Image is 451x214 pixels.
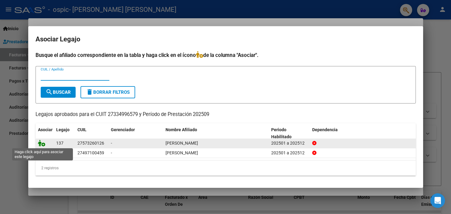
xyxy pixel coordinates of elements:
span: 137 [56,141,63,146]
div: Open Intercom Messenger [430,193,445,208]
span: - [111,141,112,146]
datatable-header-cell: Legajo [54,123,75,143]
h2: Asociar Legajo [36,33,416,45]
datatable-header-cell: Periodo Habilitado [269,123,310,143]
span: Buscar [46,89,71,95]
div: 27573260126 [77,140,104,147]
div: 202501 a 202512 [271,149,307,156]
datatable-header-cell: Nombre Afiliado [163,123,269,143]
button: Borrar Filtros [80,86,135,98]
span: Legajo [56,127,70,132]
span: GIANNI BIANCA CARLA [166,141,198,146]
div: 2 registros [36,160,416,176]
div: 202501 a 202512 [271,140,307,147]
span: Nombre Afiliado [166,127,197,132]
div: 27497100459 [77,149,104,156]
span: - [111,150,112,155]
span: Borrar Filtros [86,89,130,95]
span: Gerenciador [111,127,135,132]
span: Asociar [38,127,53,132]
datatable-header-cell: Asociar [36,123,54,143]
span: 127 [56,150,63,155]
span: Periodo Habilitado [271,127,292,139]
datatable-header-cell: CUIL [75,123,108,143]
mat-icon: search [46,88,53,96]
span: TORRES FLORENCIA ANAHEL [166,150,198,155]
h4: Busque el afiliado correspondiente en la tabla y haga click en el ícono de la columna "Asociar". [36,51,416,59]
datatable-header-cell: Gerenciador [108,123,163,143]
p: Legajos aprobados para el CUIT 27334996579 y Período de Prestación 202509 [36,111,416,118]
datatable-header-cell: Dependencia [310,123,416,143]
span: CUIL [77,127,87,132]
span: Dependencia [312,127,338,132]
mat-icon: delete [86,88,93,96]
button: Buscar [41,87,76,98]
